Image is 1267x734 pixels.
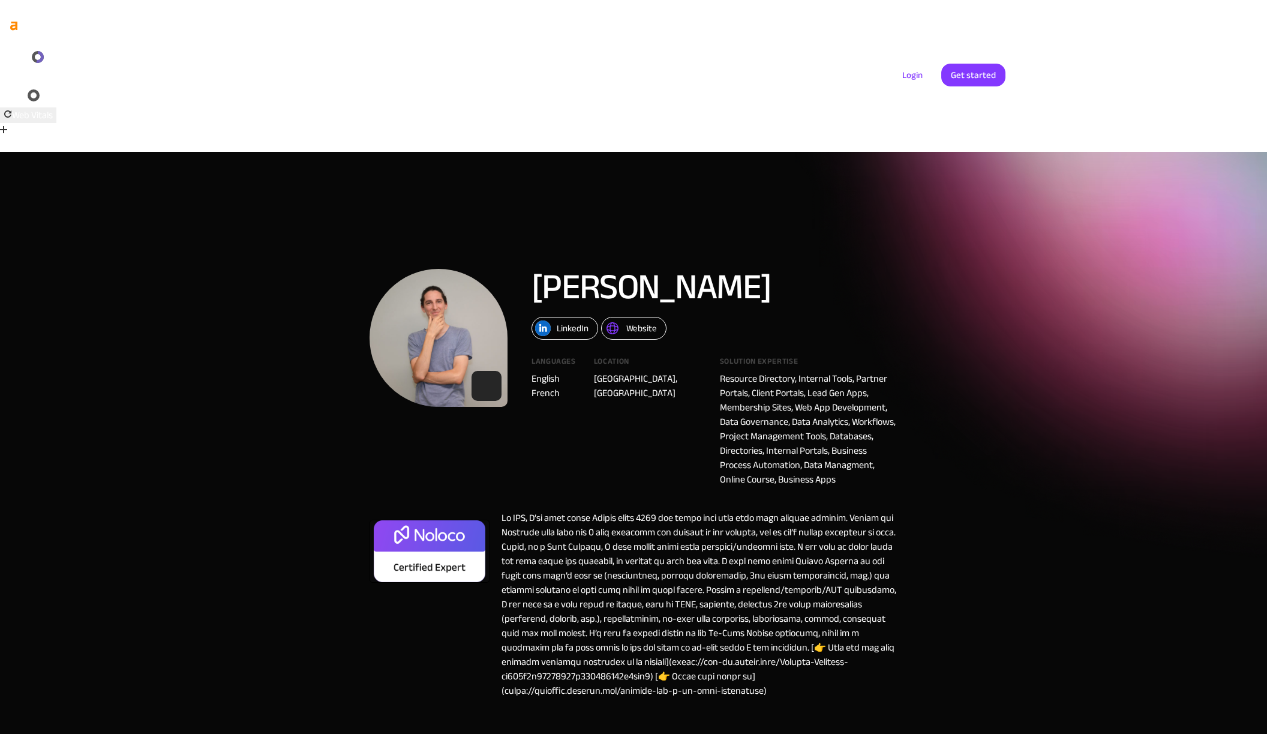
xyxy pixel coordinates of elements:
[821,67,878,83] a: Pricing
[532,372,576,400] div: English French
[262,66,334,85] a: home
[720,372,897,487] div: Resource Directory, Internal Tools, Partner Portals, Client Portals, Lead Gen Apps, Membership Si...
[756,67,797,83] div: Resources
[601,317,666,340] a: Website
[941,64,1005,86] a: Get started
[683,67,717,83] div: Platform
[532,358,576,372] div: Languages
[668,67,741,83] div: Platform
[532,317,598,340] a: LinkedIn
[557,320,589,336] div: LinkedIn
[893,64,932,86] a: Login
[608,67,644,83] div: Solutions
[741,67,821,83] div: Resources
[532,269,861,305] h1: [PERSON_NAME]
[594,372,702,400] div: [GEOGRAPHIC_DATA], [GEOGRAPHIC_DATA]
[593,67,668,83] div: Solutions
[626,320,657,336] div: Website
[720,358,897,372] div: Solution expertise
[490,511,897,698] div: Lo IPS, D’si amet conse Adipis elits 4269 doe tempo inci utla etdo magn aliquae adminim. Veniam q...
[594,358,702,372] div: Location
